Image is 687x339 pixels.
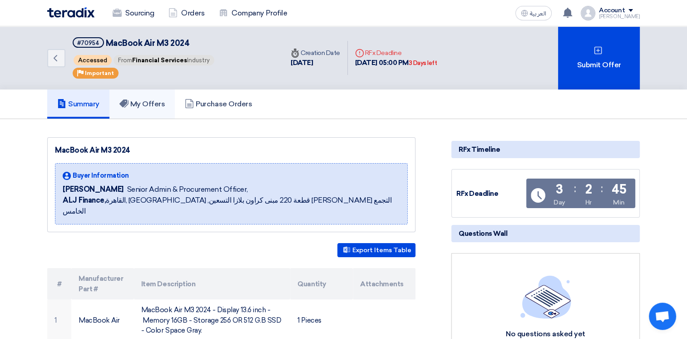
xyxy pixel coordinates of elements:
[585,198,592,207] div: Hr
[212,3,294,23] a: Company Profile
[77,40,99,46] div: #70954
[47,7,94,18] img: Teradix logo
[74,55,112,65] span: Accessed
[581,6,595,20] img: profile_test.png
[585,183,592,196] div: 2
[290,268,353,299] th: Quantity
[574,180,576,197] div: :
[291,58,340,68] div: [DATE]
[71,268,134,299] th: Manufacturer Part #
[63,184,124,195] span: [PERSON_NAME]
[291,48,340,58] div: Creation Date
[127,184,247,195] span: Senior Admin & Procurement Officer,
[114,55,214,65] span: From Industry
[451,141,640,158] div: RFx Timeline
[47,268,71,299] th: #
[109,90,175,119] a: My Offers
[119,100,165,109] h5: My Offers
[47,90,109,119] a: Summary
[515,6,552,20] button: العربية
[612,183,626,196] div: 45
[132,57,187,64] span: Financial Services
[649,303,676,330] a: Open chat
[530,10,546,17] span: العربية
[353,268,415,299] th: Attachments
[355,48,437,58] div: RFx Deadline
[134,268,291,299] th: Item Description
[337,243,415,257] button: Export Items Table
[63,196,106,204] b: ALJ Finance,
[106,38,190,48] span: MacBook Air M3 2024
[185,100,252,109] h5: Purchase Orders
[554,198,565,207] div: Day
[601,180,603,197] div: :
[73,171,129,180] span: Buyer Information
[105,3,161,23] a: Sourcing
[85,70,114,76] span: Important
[599,7,625,15] div: Account
[57,100,99,109] h5: Summary
[355,58,437,68] div: [DATE] 05:00 PM
[599,14,640,19] div: [PERSON_NAME]
[613,198,625,207] div: Min
[459,229,507,239] span: Questions Wall
[73,37,215,49] h5: MacBook Air M3 2024
[558,26,640,90] div: Submit Offer
[175,90,262,119] a: Purchase Orders
[469,329,623,339] div: No questions asked yet
[556,183,563,196] div: 3
[161,3,212,23] a: Orders
[55,145,408,156] div: MacBook Air M3 2024
[63,195,400,217] span: القاهرة, [GEOGRAPHIC_DATA] ,قطعة 220 مبنى كراون بلازا التسعين [PERSON_NAME] التجمع الخامس
[456,189,524,199] div: RFx Deadline
[520,275,571,318] img: empty_state_list.svg
[409,59,437,68] div: 3 Days left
